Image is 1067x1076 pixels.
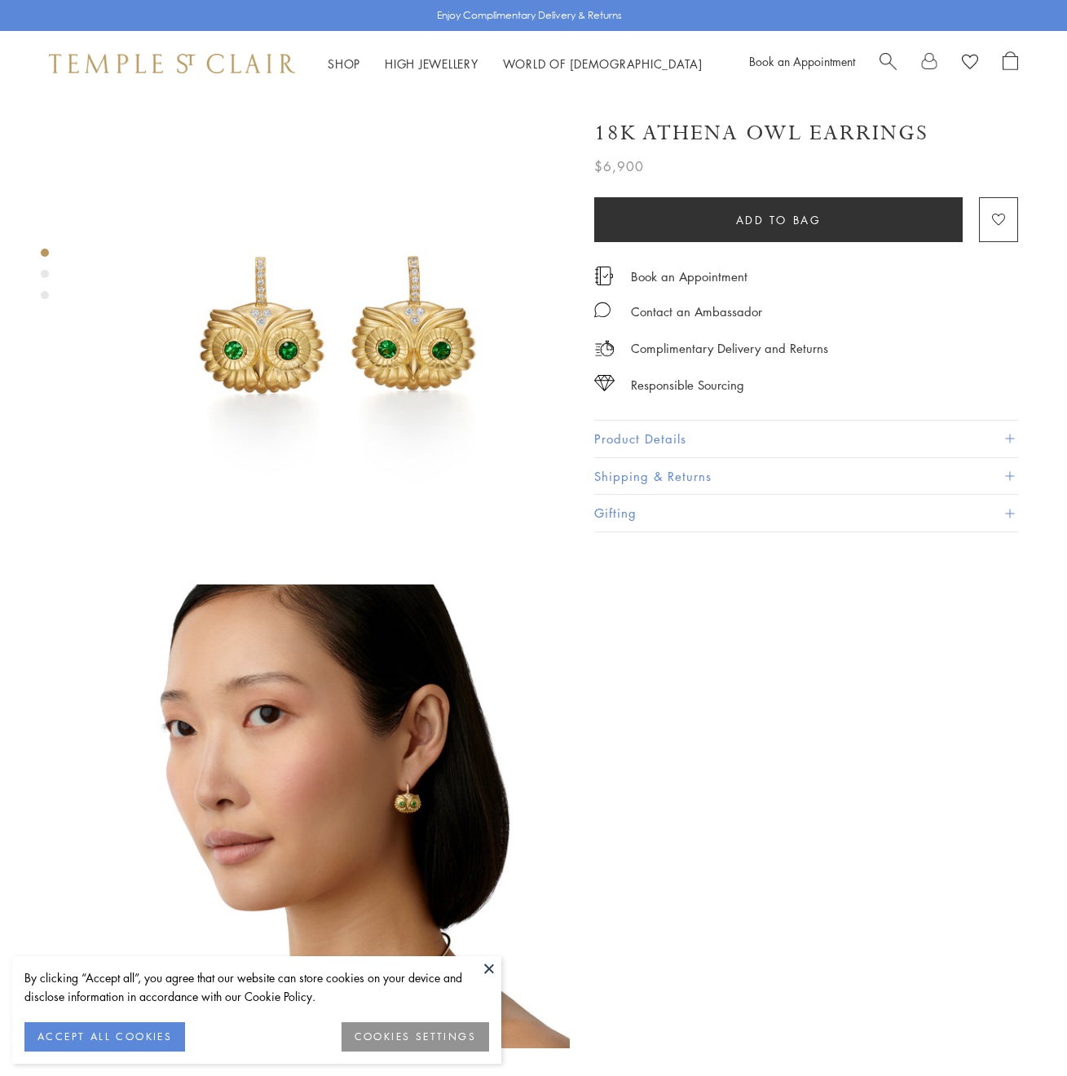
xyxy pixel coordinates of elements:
iframe: Gorgias live chat messenger [985,999,1051,1060]
img: MessageIcon-01_2.svg [594,302,611,318]
img: icon_appointment.svg [594,267,614,285]
div: Contact an Ambassador [631,302,762,322]
img: E36186-OWLTG [106,584,570,1048]
button: COOKIES SETTINGS [342,1022,489,1052]
button: ACCEPT ALL COOKIES [24,1022,185,1052]
h1: 18K Athena Owl Earrings [594,119,928,148]
a: ShopShop [328,55,360,72]
p: Enjoy Complimentary Delivery & Returns [437,7,622,24]
span: $6,900 [594,156,644,177]
img: icon_sourcing.svg [594,375,615,391]
img: icon_delivery.svg [594,338,615,359]
nav: Main navigation [328,54,703,74]
a: Open Shopping Bag [1003,51,1018,76]
a: View Wishlist [962,51,978,76]
p: Complimentary Delivery and Returns [631,338,828,359]
img: Temple St. Clair [49,54,295,73]
div: Responsible Sourcing [631,375,744,395]
a: Search [880,51,897,76]
img: E36186-OWLTG [106,96,570,560]
button: Product Details [594,421,1018,457]
div: By clicking “Accept all”, you agree that our website can store cookies on your device and disclos... [24,968,489,1006]
button: Gifting [594,495,1018,531]
button: Add to bag [594,197,963,242]
a: Book an Appointment [749,53,855,69]
a: Book an Appointment [631,267,747,285]
span: Add to bag [736,211,822,229]
div: Product gallery navigation [41,245,49,312]
button: Shipping & Returns [594,458,1018,495]
a: World of [DEMOGRAPHIC_DATA]World of [DEMOGRAPHIC_DATA] [503,55,703,72]
a: High JewelleryHigh Jewellery [385,55,478,72]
